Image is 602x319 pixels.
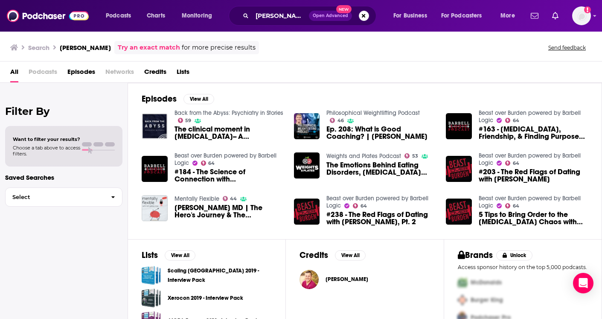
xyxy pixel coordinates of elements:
[458,264,588,270] p: Access sponsor history on the top 5,000 podcasts.
[147,10,165,22] span: Charts
[326,161,436,176] span: The Emotions Behind Eating Disorders, [MEDICAL_DATA] with [PERSON_NAME]
[13,136,80,142] span: Want to filter your results?
[142,156,168,182] img: #184 - The Science of Connection with Dr. David Puder
[479,168,588,183] a: #203 - The Red Flags of Dating with Dr. David Puder
[67,65,95,82] span: Episodes
[404,153,418,158] a: 53
[387,9,438,23] button: open menu
[300,250,328,260] h2: Credits
[479,168,588,183] span: #203 - The Red Flags of Dating with [PERSON_NAME]
[446,113,472,139] img: #163 - Testosterone, Friendship, & Finding Purpose with Dr. David Puder
[336,5,352,13] span: New
[142,288,161,307] a: Xerocon 2019 - Interview Pack
[174,195,219,202] a: Mentally Flexible
[174,168,284,183] a: #184 - The Science of Connection with Dr. David Puder
[28,44,49,52] h3: Search
[177,65,189,82] a: Lists
[174,126,284,140] span: The clinical moment in [MEDICAL_DATA]-- A conversation with [PERSON_NAME]
[337,119,344,123] span: 46
[223,196,237,201] a: 44
[174,109,283,117] a: Back from the Abyss: Psychiatry in Stories
[326,161,436,176] a: The Emotions Behind Eating Disorders, Body Dysmorphia with Dr. David Puder
[118,43,180,53] a: Try an exact match
[326,211,436,225] span: #238 - The Red Flags of Dating with [PERSON_NAME], Pt. 2
[174,168,284,183] span: #184 - The Science of Connection with [PERSON_NAME]
[142,94,177,104] h2: Episodes
[142,250,195,260] a: ListsView All
[60,44,111,52] h3: [PERSON_NAME]
[185,119,191,123] span: 59
[500,10,515,22] span: More
[458,250,493,260] h2: Brands
[479,126,588,140] span: #163 - [MEDICAL_DATA], Friendship, & Finding Purpose with [PERSON_NAME]
[174,204,284,219] a: Dr. David Puder MD | The Hero's Journey & The Unconscious
[142,195,168,221] img: Dr. David Puder MD | The Hero's Journey & The Unconscious
[165,250,195,260] button: View All
[141,9,170,23] a: Charts
[174,152,276,167] a: Beast over Burden powered by Barbell Logic
[178,118,192,123] a: 59
[479,109,581,124] a: Beast over Burden powered by Barbell Logic
[330,118,344,123] a: 46
[326,126,436,140] a: Ep. 208: What is Good Coaching? | Dr. David Puder
[326,126,436,140] span: Ep. 208: What is Good Coaching? | [PERSON_NAME]
[505,161,519,166] a: 64
[446,156,472,182] img: #203 - The Red Flags of Dating with Dr. David Puder
[479,195,581,209] a: Beast over Burden powered by Barbell Logic
[300,266,430,293] button: Dr. David PuderDr. David Puder
[294,113,320,139] img: Ep. 208: What is Good Coaching? | Dr. David Puder
[479,126,588,140] a: #163 - Testosterone, Friendship, & Finding Purpose with Dr. David Puder
[300,270,319,289] a: Dr. David Puder
[142,94,214,104] a: EpisodesView All
[471,296,503,304] span: Burger King
[294,152,320,179] img: The Emotions Behind Eating Disorders, Body Dysmorphia with Dr. David Puder
[252,9,309,23] input: Search podcasts, credits, & more...
[572,6,591,25] button: Show profile menu
[10,65,18,82] a: All
[294,199,320,225] img: #238 - The Red Flags of Dating with Dr. David Puder, Pt. 2
[494,9,526,23] button: open menu
[174,126,284,140] a: The clinical moment in psychotherapy-- A conversation with Dr. David Puder
[5,187,122,207] button: Select
[454,291,471,309] img: Second Pro Logo
[183,94,214,104] button: View All
[549,9,562,23] a: Show notifications dropdown
[546,44,588,51] button: Send feedback
[29,65,57,82] span: Podcasts
[479,211,588,225] span: 5 Tips to Bring Order to the [MEDICAL_DATA] Chaos with [PERSON_NAME]
[361,204,367,208] span: 64
[479,211,588,225] a: 5 Tips to Bring Order to the COVID Chaos with Dr. David Puder
[527,9,542,23] a: Show notifications dropdown
[471,279,502,286] span: McDonalds
[313,14,348,18] span: Open Advanced
[326,276,368,283] a: Dr. David Puder
[5,173,122,181] p: Saved Searches
[105,65,134,82] span: Networks
[436,9,494,23] button: open menu
[5,105,122,117] h2: Filter By
[13,145,80,157] span: Choose a tab above to access filters.
[584,6,591,13] svg: Add a profile image
[201,161,215,166] a: 64
[142,250,158,260] h2: Lists
[326,195,428,209] a: Beast over Burden powered by Barbell Logic
[505,118,519,123] a: 64
[326,211,436,225] a: #238 - The Red Flags of Dating with Dr. David Puder, Pt. 2
[446,199,472,225] img: 5 Tips to Bring Order to the COVID Chaos with Dr. David Puder
[326,276,368,283] span: [PERSON_NAME]
[7,8,89,24] a: Podchaser - Follow, Share and Rate Podcasts
[230,197,237,201] span: 44
[144,65,166,82] a: Credits
[168,293,243,303] a: Xerocon 2019 - Interview Pack
[479,152,581,167] a: Beast over Burden powered by Barbell Logic
[513,119,519,123] span: 64
[513,161,519,165] span: 64
[572,6,591,25] img: User Profile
